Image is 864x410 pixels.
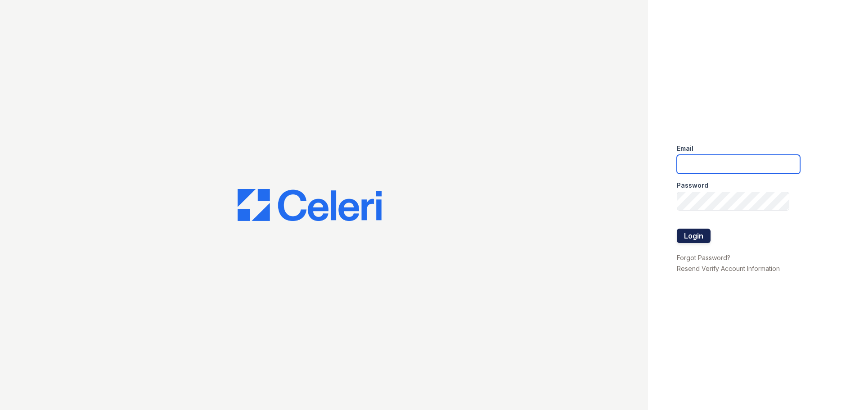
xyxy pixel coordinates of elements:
[677,229,711,243] button: Login
[677,254,730,261] a: Forgot Password?
[677,265,780,272] a: Resend Verify Account Information
[677,181,708,190] label: Password
[238,189,382,221] img: CE_Logo_Blue-a8612792a0a2168367f1c8372b55b34899dd931a85d93a1a3d3e32e68fde9ad4.png
[677,144,693,153] label: Email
